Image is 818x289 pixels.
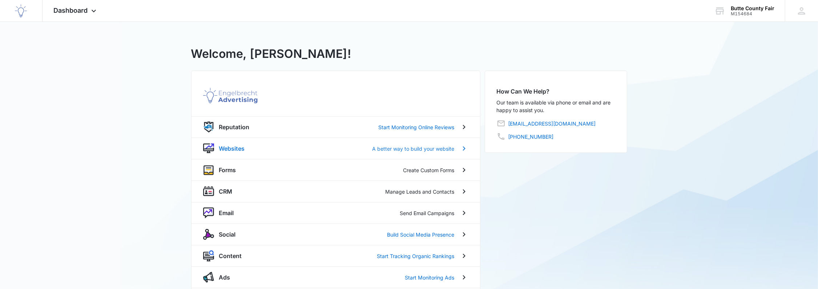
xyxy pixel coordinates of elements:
img: social [203,229,214,240]
p: Manage Leads and Contacts [386,188,455,195]
img: Engelbrecht Advertising [203,87,258,104]
a: [PHONE_NUMBER] [508,133,554,140]
img: crm [203,186,214,197]
a: crmCRMManage Leads and Contacts [192,181,480,202]
a: adsAdsStart Monitoring Ads [192,266,480,288]
p: Content [219,252,242,260]
a: [EMAIL_ADDRESS][DOMAIN_NAME] [508,120,596,127]
p: Create Custom Forms [403,166,455,174]
a: formsFormsCreate Custom Forms [192,159,480,181]
img: website [203,143,214,154]
a: reputationReputationStart Monitoring Online Reviews [192,116,480,138]
a: websiteWebsitesA better way to build your website [192,138,480,159]
p: CRM [219,187,233,196]
img: reputation [203,122,214,132]
p: Build Social Media Presence [387,231,455,238]
p: A better way to build your website [372,145,455,153]
p: Reputation [219,123,250,131]
p: Start Monitoring Ads [405,274,455,281]
div: account id [731,11,774,16]
div: account name [731,5,774,11]
p: Start Monitoring Online Reviews [379,123,455,131]
img: nurture [203,207,214,218]
p: Forms [219,166,236,174]
img: Engelbrecht Advertising [15,4,28,17]
h2: How Can We Help? [497,87,615,96]
a: contentContentStart Tracking Organic Rankings [192,245,480,266]
p: Websites [219,144,245,153]
h1: Welcome, [PERSON_NAME]! [191,45,351,63]
img: content [203,250,214,261]
a: nurtureEmailSend Email Campaigns [192,202,480,223]
p: Our team is available via phone or email and are happy to assist you. [497,99,615,114]
img: ads [203,272,214,283]
a: socialSocialBuild Social Media Presence [192,223,480,245]
p: Start Tracking Organic Rankings [377,252,455,260]
p: Ads [219,273,230,282]
img: forms [203,165,214,175]
p: Send Email Campaigns [400,209,455,217]
p: Social [219,230,236,239]
span: Dashboard [53,7,88,14]
p: Email [219,209,234,217]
